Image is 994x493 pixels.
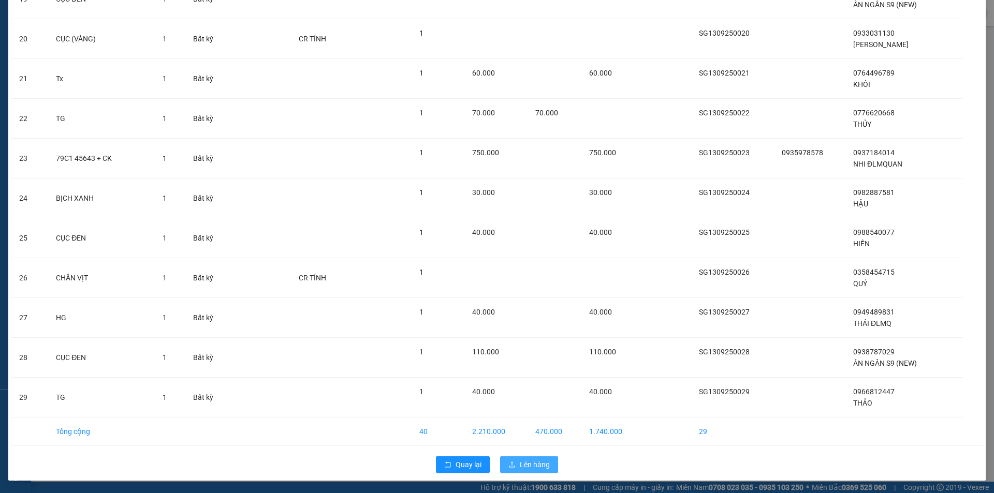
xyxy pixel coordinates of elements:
span: KHÔI [853,80,870,88]
td: Tx [48,59,154,99]
td: TG [48,378,154,417]
span: 1 [419,29,423,37]
span: 1 [419,387,423,396]
td: 27 [11,298,48,338]
span: 1 [163,35,167,43]
td: Bất kỳ [185,178,230,218]
span: 0949489831 [853,308,895,316]
span: 1 [419,308,423,316]
span: 30.000 [472,188,495,197]
span: NHI ĐLMQUAN [853,160,902,168]
span: 1 [163,274,167,282]
span: 0776620668 [853,109,895,117]
span: SG1309250025 [699,228,750,236]
span: 1 [163,393,167,401]
button: uploadLên hàng [500,456,558,473]
span: 70.000 [535,109,558,117]
img: logo.jpg [112,13,137,38]
td: 1.740.000 [581,417,642,446]
span: THẢO [853,399,872,407]
span: SG1309250022 [699,109,750,117]
span: 30.000 [589,188,612,197]
span: rollback [444,461,451,469]
span: 1 [419,268,423,276]
td: 20 [11,19,48,59]
td: 21 [11,59,48,99]
td: Bất kỳ [185,338,230,378]
td: Bất kỳ [185,139,230,178]
span: 1 [163,353,167,362]
span: SG1309250020 [699,29,750,37]
li: (c) 2017 [87,49,142,62]
span: 60.000 [589,69,612,77]
span: SG1309250023 [699,148,750,157]
td: 24 [11,178,48,218]
td: 26 [11,258,48,298]
td: Bất kỳ [185,59,230,99]
span: SG1309250027 [699,308,750,316]
span: 1 [419,148,423,157]
td: 470.000 [527,417,580,446]
td: 22 [11,99,48,139]
span: HẬU [853,200,868,208]
span: 750.000 [472,148,499,157]
td: 29 [11,378,48,417]
td: CỤC ĐEN [48,338,154,378]
span: 1 [419,228,423,236]
td: BỊCH XANH [48,178,154,218]
span: 0935978578 [782,148,823,157]
td: TG [48,99,154,139]
span: ÂN NGÂN S9 (NEW) [853,359,917,367]
span: QUÝ [853,279,867,288]
span: 0358454715 [853,268,895,276]
td: Bất kỳ [185,218,230,258]
span: 1 [163,313,167,322]
span: 0988540077 [853,228,895,236]
span: CR TÍNH [299,274,326,282]
span: 1 [419,109,423,117]
td: HG [48,298,154,338]
span: upload [508,461,516,469]
td: CỤC ĐEN [48,218,154,258]
span: SG1309250024 [699,188,750,197]
td: Bất kỳ [185,298,230,338]
td: CỤC (VÀNG) [48,19,154,59]
span: 1 [163,74,167,83]
td: 29 [691,417,773,446]
span: 1 [419,188,423,197]
span: 40.000 [472,308,495,316]
span: HIỀN [853,240,870,248]
span: CR TÍNH [299,35,326,43]
td: Bất kỳ [185,99,230,139]
span: 1 [163,194,167,202]
span: 60.000 [472,69,495,77]
td: 40 [411,417,464,446]
span: SG1309250029 [699,387,750,396]
td: 28 [11,338,48,378]
span: SG1309250028 [699,348,750,356]
td: Tổng cộng [48,417,154,446]
span: 40.000 [589,308,612,316]
span: 40.000 [472,228,495,236]
td: 23 [11,139,48,178]
span: 1 [419,348,423,356]
span: THÁI ĐLMQ [853,319,891,327]
span: [PERSON_NAME] [853,40,909,49]
td: Bất kỳ [185,258,230,298]
span: 1 [163,154,167,162]
td: 2.210.000 [464,417,527,446]
b: Hòa [GEOGRAPHIC_DATA] [13,67,53,133]
span: 750.000 [589,148,616,157]
span: 110.000 [589,348,616,356]
td: Bất kỳ [185,378,230,417]
span: Lên hàng [520,459,550,470]
span: 1 [419,69,423,77]
span: 110.000 [472,348,499,356]
span: 70.000 [472,109,495,117]
span: 40.000 [589,228,612,236]
td: Bất kỳ [185,19,230,59]
span: 0938787029 [853,348,895,356]
td: 25 [11,218,48,258]
td: 79C1 45643 + CK [48,139,154,178]
span: 1 [163,234,167,242]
